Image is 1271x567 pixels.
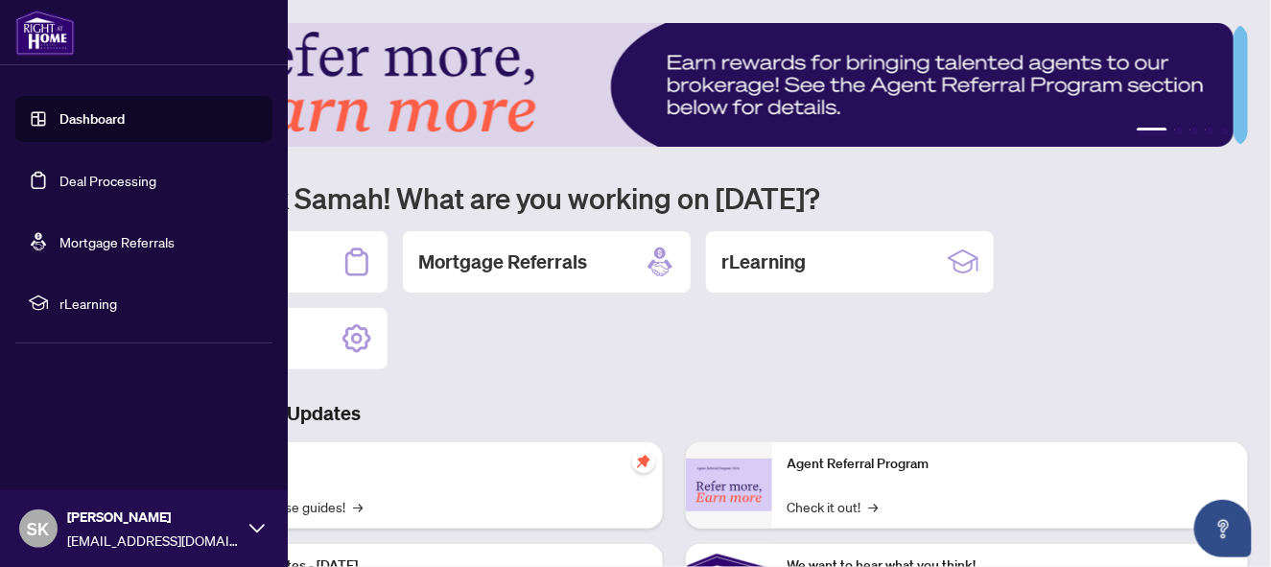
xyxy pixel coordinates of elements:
[67,530,240,551] span: [EMAIL_ADDRESS][DOMAIN_NAME]
[59,110,125,128] a: Dashboard
[721,248,806,275] h2: rLearning
[1194,500,1252,557] button: Open asap
[100,400,1248,427] h3: Brokerage & Industry Updates
[28,515,50,542] span: SK
[1221,128,1229,135] button: 5
[1190,128,1198,135] button: 3
[869,496,879,517] span: →
[1175,128,1183,135] button: 2
[788,496,879,517] a: Check it out!→
[353,496,363,517] span: →
[59,172,156,189] a: Deal Processing
[100,179,1248,216] h1: Welcome back Samah! What are you working on [DATE]?
[788,454,1234,475] p: Agent Referral Program
[1206,128,1213,135] button: 4
[67,507,240,528] span: [PERSON_NAME]
[59,293,259,314] span: rLearning
[15,10,75,56] img: logo
[59,233,175,250] a: Mortgage Referrals
[100,23,1234,147] img: Slide 0
[1137,128,1167,135] button: 1
[632,450,655,473] span: pushpin
[201,454,647,475] p: Self-Help
[686,459,772,511] img: Agent Referral Program
[418,248,587,275] h2: Mortgage Referrals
